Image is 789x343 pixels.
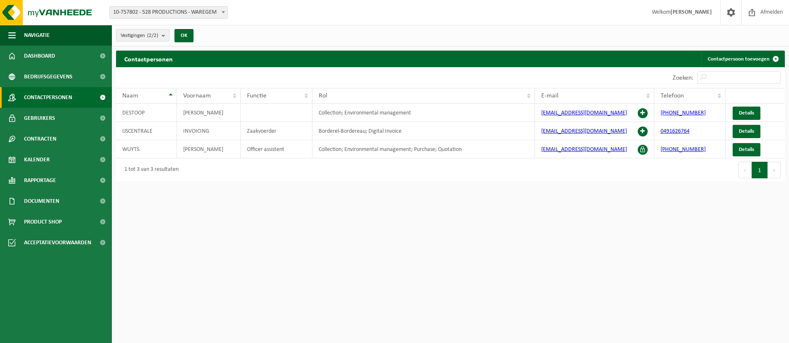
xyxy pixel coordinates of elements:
a: [EMAIL_ADDRESS][DOMAIN_NAME] [541,146,627,153]
td: WUYTS [116,140,177,158]
td: Collection; Environmental management; Purchase; Quotation [312,140,535,158]
a: 0491626764 [661,128,690,134]
td: [PERSON_NAME] [177,140,240,158]
span: Rol [319,92,327,99]
a: Details [733,107,760,120]
span: Contactpersonen [24,87,72,108]
a: Details [733,143,760,156]
span: Functie [247,92,266,99]
button: Next [768,162,781,178]
span: Details [739,129,754,134]
td: IJSCENTRALE [116,122,177,140]
a: [EMAIL_ADDRESS][DOMAIN_NAME] [541,128,627,134]
span: Voornaam [183,92,211,99]
button: 1 [752,162,768,178]
span: Dashboard [24,46,55,66]
span: Kalender [24,149,50,170]
span: Product Shop [24,212,62,232]
span: E-mail [541,92,559,99]
td: Zaakvoerder [241,122,312,140]
a: Contactpersoon toevoegen [701,51,784,67]
strong: [PERSON_NAME] [670,9,712,15]
td: Collection; Environmental management [312,104,535,122]
span: Naam [122,92,138,99]
td: DESTOOP [116,104,177,122]
span: Details [739,147,754,152]
iframe: chat widget [4,325,138,343]
label: Zoeken: [673,75,693,81]
count: (2/2) [147,33,158,38]
a: Details [733,125,760,138]
div: 1 tot 3 van 3 resultaten [120,163,179,178]
a: [PHONE_NUMBER] [661,146,706,153]
button: Previous [738,162,752,178]
td: INVOICING [177,122,240,140]
td: Officer assistent [241,140,312,158]
span: 10-757802 - 528 PRODUCTIONS - WAREGEM [109,6,228,19]
span: Telefoon [661,92,684,99]
span: Documenten [24,191,59,212]
td: Borderel-Bordereau; Digital Invoice [312,122,535,140]
span: Acceptatievoorwaarden [24,232,91,253]
span: Gebruikers [24,108,55,129]
span: Vestigingen [121,29,158,42]
span: Navigatie [24,25,50,46]
a: [EMAIL_ADDRESS][DOMAIN_NAME] [541,110,627,116]
a: [PHONE_NUMBER] [661,110,706,116]
button: Vestigingen(2/2) [116,29,169,41]
h2: Contactpersonen [116,51,181,67]
span: 10-757802 - 528 PRODUCTIONS - WAREGEM [110,7,228,18]
span: Bedrijfsgegevens [24,66,73,87]
td: [PERSON_NAME] [177,104,240,122]
span: Contracten [24,129,56,149]
span: Details [739,110,754,116]
span: Rapportage [24,170,56,191]
button: OK [174,29,194,42]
